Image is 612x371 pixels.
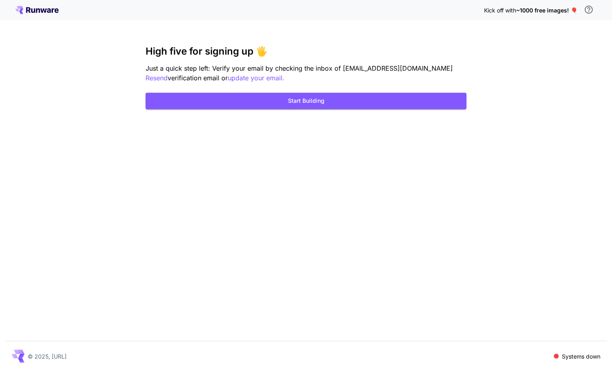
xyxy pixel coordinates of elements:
h3: High five for signing up 🖐️ [146,46,466,57]
button: update your email. [228,73,284,83]
button: In order to qualify for free credit, you need to sign up with a business email address and click ... [581,2,597,18]
span: Kick off with [484,7,516,14]
p: © 2025, [URL] [28,352,67,361]
span: verification email or [168,74,228,82]
button: Start Building [146,93,466,109]
span: Just a quick step left: Verify your email by checking the inbox of [EMAIL_ADDRESS][DOMAIN_NAME] [146,64,453,72]
p: Systems down [562,352,600,361]
span: ~1000 free images! 🎈 [516,7,578,14]
button: Resend [146,73,168,83]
